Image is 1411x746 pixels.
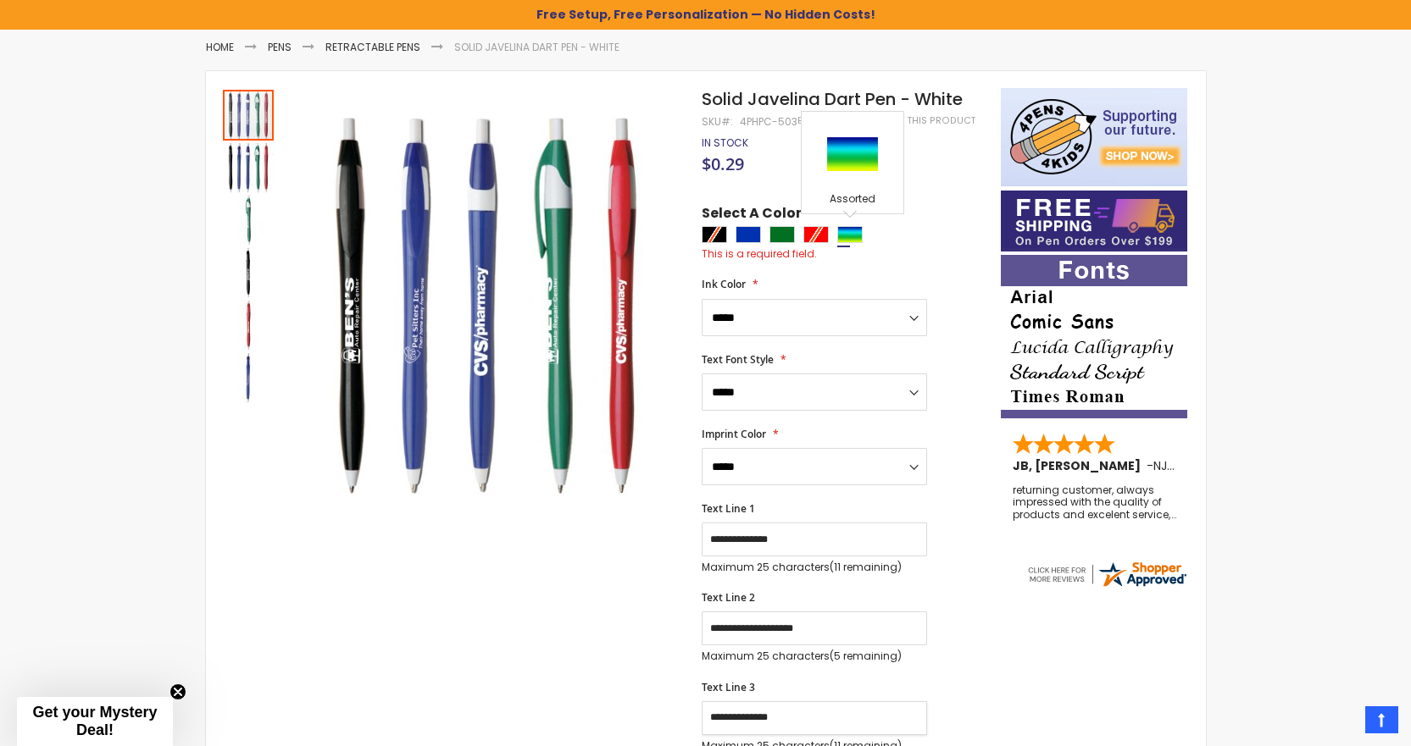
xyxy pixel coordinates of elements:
[454,41,619,54] li: Solid Javelina Dart Pen - White
[702,135,748,150] span: In stock
[1147,457,1294,474] span: - ,
[169,683,186,700] button: Close teaser
[1001,88,1187,186] img: 4pens 4 kids
[702,87,963,111] span: Solid Javelina Dart Pen - White
[206,40,234,54] a: Home
[223,195,274,246] img: Solid Javelina Dart Pen - White
[1025,559,1188,589] img: 4pens.com widget logo
[223,142,274,193] img: Solid Javelina Dart Pen - White
[292,113,680,500] img: Solid Javelina Dart Pen - White
[223,247,274,298] img: Solid Javelina Dart Pen - White
[702,114,733,129] strong: SKU
[1001,255,1187,418] img: font-personalization-examples
[702,152,744,175] span: $0.29
[1153,457,1175,474] span: NJ
[837,226,863,243] div: Assorted
[268,40,292,54] a: Pens
[1001,191,1187,251] img: Free shipping on orders over $199
[740,115,797,129] div: 4PHPC-503
[769,226,795,243] div: Green
[223,193,275,246] div: Solid Javelina Dart Pen - White
[702,590,755,605] span: Text Line 2
[702,680,755,694] span: Text Line 3
[223,141,275,193] div: Solid Javelina Dart Pen - White
[702,427,766,441] span: Imprint Color
[223,246,275,298] div: Solid Javelina Dart Pen - White
[223,298,275,351] div: Solid Javelina Dart Pen - White
[223,300,274,351] img: Solid Javelina Dart Pen - White
[797,114,975,127] a: Be the first to review this product
[830,649,902,663] span: (5 remaining)
[806,192,899,209] div: Assorted
[1025,578,1188,593] a: 4pens.com certificate URL
[702,247,983,261] div: This is a required field.
[702,352,774,367] span: Text Font Style
[702,561,927,574] p: Maximum 25 characters
[223,88,275,141] div: Solid Javelina Dart Pen - White
[223,351,274,403] div: Solid Javelina Dart Pen - White
[702,501,755,516] span: Text Line 1
[325,40,420,54] a: Retractable Pens
[223,352,274,403] img: Solid Javelina Dart Pen - White
[1013,457,1147,474] span: JB, [PERSON_NAME]
[702,277,746,291] span: Ink Color
[702,136,748,150] div: Availability
[1365,706,1398,733] a: Top
[830,560,902,574] span: (11 remaining)
[736,226,761,243] div: Blue
[1013,484,1177,521] div: returning customer, always impressed with the quality of products and excelent service, will retu...
[32,704,157,738] span: Get your Mystery Deal!
[702,204,802,227] span: Select A Color
[702,649,927,663] p: Maximum 25 characters
[17,697,173,746] div: Get your Mystery Deal!Close teaser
